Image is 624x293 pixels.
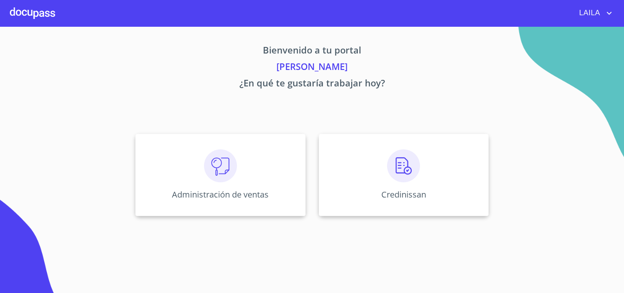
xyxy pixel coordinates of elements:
button: account of current user [573,7,614,20]
p: Credinissan [381,189,426,200]
p: ¿En qué te gustaría trabajar hoy? [59,76,566,93]
p: Administración de ventas [172,189,269,200]
p: [PERSON_NAME] [59,60,566,76]
p: Bienvenido a tu portal [59,43,566,60]
img: verificacion.png [387,149,420,182]
img: consulta.png [204,149,237,182]
span: LAILA [573,7,604,20]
